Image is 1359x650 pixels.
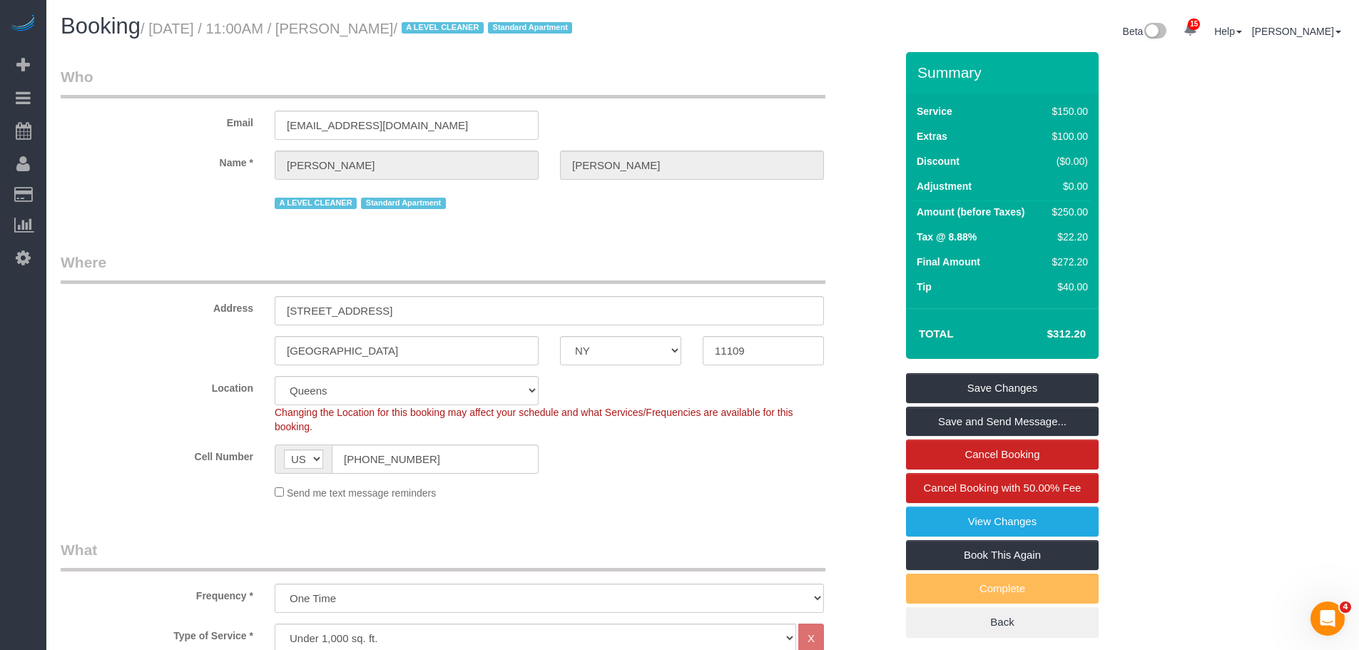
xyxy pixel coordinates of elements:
label: Amount (before Taxes) [917,205,1024,219]
input: City [275,336,539,365]
span: Standard Apartment [361,198,446,209]
div: $40.00 [1047,280,1088,294]
input: First Name [275,151,539,180]
div: ($0.00) [1047,154,1088,168]
legend: Who [61,66,825,98]
a: Beta [1123,26,1167,37]
span: 15 [1188,19,1200,30]
span: Booking [61,14,141,39]
h4: $312.20 [1004,328,1086,340]
legend: What [61,539,825,572]
span: / [393,21,576,36]
label: Location [50,376,264,395]
label: Tip [917,280,932,294]
a: Book This Again [906,540,1099,570]
label: Email [50,111,264,130]
label: Extras [917,129,947,143]
img: Automaid Logo [9,14,37,34]
h3: Summary [917,64,1091,81]
div: $272.20 [1047,255,1088,269]
a: Help [1214,26,1242,37]
input: Zip Code [703,336,824,365]
span: Cancel Booking with 50.00% Fee [924,482,1081,494]
label: Frequency * [50,584,264,603]
input: Cell Number [332,445,539,474]
a: View Changes [906,507,1099,537]
label: Address [50,296,264,315]
span: 4 [1340,601,1351,613]
a: 15 [1176,14,1204,46]
div: $0.00 [1047,179,1088,193]
span: Changing the Location for this booking may affect your schedule and what Services/Frequencies are... [275,407,793,432]
label: Final Amount [917,255,980,269]
input: Email [275,111,539,140]
span: Standard Apartment [488,22,573,34]
label: Adjustment [917,179,972,193]
iframe: Intercom live chat [1310,601,1345,636]
div: $100.00 [1047,129,1088,143]
div: $150.00 [1047,104,1088,118]
span: A LEVEL CLEANER [402,22,484,34]
small: / [DATE] / 11:00AM / [PERSON_NAME] [141,21,576,36]
div: $22.20 [1047,230,1088,244]
label: Cell Number [50,445,264,464]
a: [PERSON_NAME] [1252,26,1341,37]
label: Discount [917,154,960,168]
img: New interface [1143,23,1166,41]
a: Save and Send Message... [906,407,1099,437]
strong: Total [919,327,954,340]
legend: Where [61,252,825,284]
label: Type of Service * [50,624,264,643]
div: $250.00 [1047,205,1088,219]
a: Save Changes [906,373,1099,403]
label: Name * [50,151,264,170]
span: Send me text message reminders [287,487,436,499]
a: Cancel Booking with 50.00% Fee [906,473,1099,503]
a: Back [906,607,1099,637]
label: Tax @ 8.88% [917,230,977,244]
input: Last Name [560,151,824,180]
a: Cancel Booking [906,440,1099,469]
span: A LEVEL CLEANER [275,198,357,209]
label: Service [917,104,952,118]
